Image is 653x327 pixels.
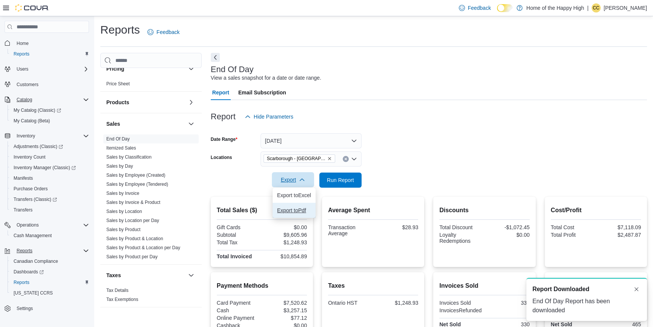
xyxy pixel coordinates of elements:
button: Operations [14,221,42,230]
div: Invoices Sold [439,300,483,306]
span: Run Report [327,176,354,184]
span: Email Subscription [238,85,286,100]
div: $10,854.89 [263,253,307,259]
div: View a sales snapshot for a date or date range. [211,74,321,82]
span: CC [593,3,599,12]
a: Dashboards [8,267,92,277]
button: Run Report [319,173,362,188]
h2: Total Sales ($) [217,206,307,215]
div: Total Cost [551,224,595,230]
span: Settings [14,304,89,313]
div: Ontario HST [328,300,372,306]
span: Report [212,85,229,100]
button: Clear input [343,156,349,162]
span: Catalog [14,95,89,104]
div: InvoicesRefunded [439,307,483,313]
button: Products [106,99,185,106]
button: Next [211,53,220,62]
span: Cash Management [14,233,52,239]
span: Adjustments (Classic) [11,142,89,151]
div: Transaction Average [328,224,372,236]
span: Users [14,65,89,74]
div: $0.00 [486,232,530,238]
span: Dashboards [14,269,44,275]
button: Operations [2,220,92,230]
span: Manifests [14,175,33,181]
span: Purchase Orders [11,184,89,193]
a: Sales by Employee (Created) [106,173,166,178]
button: Hide Parameters [242,109,296,124]
span: [US_STATE] CCRS [14,290,53,296]
button: Users [2,64,92,74]
div: $28.93 [375,224,418,230]
span: Hide Parameters [254,113,293,120]
a: Transfers (Classic) [11,195,60,204]
a: Transfers [11,205,35,214]
a: Sales by Product [106,227,141,232]
button: Customers [2,79,92,90]
div: Total Profit [551,232,595,238]
span: My Catalog (Beta) [14,118,50,124]
button: Export toExcel [273,188,316,203]
span: End Of Day [106,136,130,142]
a: Dashboards [11,267,47,276]
span: Sales by Invoice [106,190,139,196]
a: Canadian Compliance [11,257,61,266]
span: Feedback [468,4,491,12]
a: My Catalog (Beta) [11,116,53,125]
h2: Cost/Profit [551,206,641,215]
span: Reports [14,246,89,255]
a: Customers [14,80,41,89]
button: Canadian Compliance [8,256,92,267]
span: Report Downloaded [532,285,589,294]
a: Inventory Manager (Classic) [8,162,92,173]
p: | [587,3,589,12]
span: Inventory Manager (Classic) [11,163,89,172]
span: Export to Excel [277,192,311,198]
h2: Invoices Sold [439,281,529,290]
a: Sales by Classification [106,154,152,160]
a: Adjustments (Classic) [8,141,92,152]
a: Itemized Sales [106,145,136,151]
span: Sales by Day [106,163,133,169]
button: Open list of options [351,156,357,162]
button: Taxes [187,271,196,280]
div: $1,248.93 [375,300,418,306]
span: Transfers (Classic) [11,195,89,204]
span: Transfers [14,207,32,213]
span: Itemized Sales [106,145,136,151]
div: $3,257.15 [263,307,307,313]
span: Sales by Invoice & Product [106,199,160,205]
span: Sales by Product & Location per Day [106,245,180,251]
button: Inventory [14,131,38,140]
div: Notification [532,285,641,294]
span: Settings [17,305,33,312]
span: Operations [14,221,89,230]
span: Purchase Orders [14,186,48,192]
span: Inventory Manager (Classic) [14,165,76,171]
span: Export [276,172,310,187]
span: Catalog [17,97,32,103]
button: Pricing [187,64,196,73]
h3: End Of Day [211,65,254,74]
span: Export to Pdf [277,207,311,213]
button: Sales [106,120,185,128]
strong: Total Invoiced [217,253,252,259]
h3: Products [106,99,129,106]
h2: Taxes [328,281,418,290]
button: Settings [2,303,92,314]
button: [DATE] [261,133,362,148]
button: Reports [8,49,92,59]
div: Card Payment [217,300,261,306]
button: Dismiss toast [632,285,641,294]
button: Sales [187,119,196,128]
a: [US_STATE] CCRS [11,288,56,298]
span: Sales by Employee (Tendered) [106,181,168,187]
span: Transfers [11,205,89,214]
a: End Of Day [106,136,130,142]
span: Reports [14,51,29,57]
button: Catalog [2,94,92,105]
span: Home [14,38,89,48]
a: Sales by Product & Location [106,236,163,241]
